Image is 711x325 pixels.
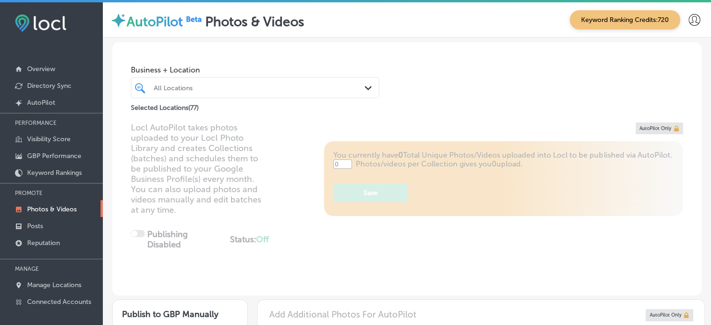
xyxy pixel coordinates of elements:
[570,10,680,29] span: Keyword Ranking Credits: 720
[15,14,66,32] img: fda3e92497d09a02dc62c9cd864e3231.png
[131,65,379,74] span: Business + Location
[27,135,71,143] p: Visibility Score
[122,309,238,319] h3: Publish to GBP Manually
[27,65,55,73] p: Overview
[27,239,60,247] p: Reputation
[183,14,205,24] img: Beta
[27,169,82,177] p: Keyword Rankings
[110,12,127,29] img: autopilot-icon
[205,14,304,29] label: Photos & Videos
[154,84,366,92] div: All Locations
[131,100,199,112] p: Selected Locations ( 77 )
[27,99,55,107] p: AutoPilot
[27,298,91,306] p: Connected Accounts
[127,14,183,29] label: AutoPilot
[27,222,43,230] p: Posts
[27,82,72,90] p: Directory Sync
[27,205,77,213] p: Photos & Videos
[27,281,81,289] p: Manage Locations
[27,152,81,160] p: GBP Performance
